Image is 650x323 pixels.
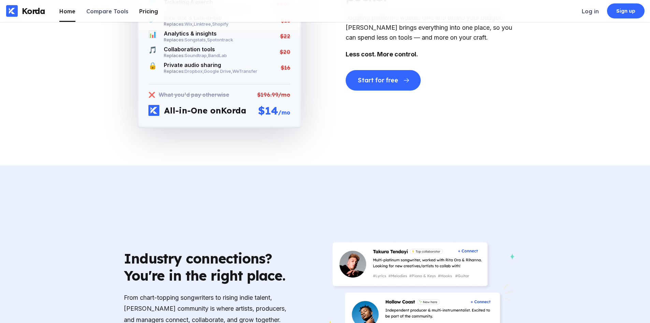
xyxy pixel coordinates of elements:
[607,3,645,18] a: Sign up
[278,109,290,116] span: /mo
[164,68,185,74] span: Replaces:
[281,64,290,71] div: $16
[346,50,516,59] div: Less cost. More control.
[22,6,45,16] div: Korda
[148,91,155,98] div: ❌
[148,62,157,74] span: 🔒
[164,30,233,37] div: Analytics & insights
[232,68,257,74] a: WeTransfer
[204,68,232,74] span: Google Drive ,
[164,105,221,116] span: All-in-One on
[139,8,158,15] div: Pricing
[194,21,212,27] span: Linktree ,
[59,8,75,15] div: Home
[204,68,232,74] a: Google Drive,
[86,8,128,15] div: Compare Tools
[346,70,421,91] button: Start for free
[148,46,157,58] span: 🎵
[159,91,229,98] div: What you'd pay otherwise
[280,33,290,40] div: $22
[212,21,228,27] a: Shopify
[164,46,227,53] div: Collaboration tools
[257,91,290,98] div: $196.99/mo
[148,30,157,42] span: 📊
[164,37,185,42] span: Replaces:
[194,21,212,27] a: Linktree,
[208,53,227,58] a: BandLab
[124,250,288,284] div: Industry connections? You're in the right place.
[346,71,421,78] a: Start for free
[280,49,290,55] div: $20
[616,8,636,14] div: Sign up
[185,21,194,27] span: Wix ,
[164,105,246,116] div: Korda
[164,21,185,27] span: Replaces:
[185,53,208,58] span: Soundtrap ,
[185,53,208,58] a: Soundtrap,
[358,77,398,84] div: Start for free
[346,13,516,42] div: Juggling platforms wastes time and drains your budget. [PERSON_NAME] brings everything into one p...
[164,62,257,68] div: Private audio sharing
[164,53,185,58] span: Replaces:
[185,68,204,74] span: Dropbox ,
[185,37,207,42] span: Songstats ,
[185,37,207,42] a: Songstats,
[207,37,233,42] a: Spotontrack
[258,104,290,117] div: $14
[185,21,194,27] a: Wix,
[582,8,599,15] div: Log in
[185,68,204,74] a: Dropbox,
